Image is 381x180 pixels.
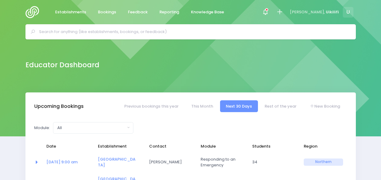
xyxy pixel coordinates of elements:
[34,125,50,131] label: Module:
[50,6,91,18] a: Establishments
[159,9,179,15] span: Reporting
[123,6,153,18] a: Feedback
[145,152,197,172] td: Pasha Royden
[220,100,258,112] a: Next 30 Days
[149,159,189,165] span: [PERSON_NAME]
[155,6,184,18] a: Reporting
[304,143,343,149] span: Region
[252,159,292,165] span: 34
[98,143,137,149] span: Establishment
[57,125,125,131] div: All
[248,152,300,172] td: 34
[98,9,116,15] span: Bookings
[25,61,99,69] h2: Educator Dashboard
[326,9,339,15] span: Uikilifi
[197,152,248,172] td: Responding to an Emergency
[186,6,229,18] a: Knowledge Base
[149,143,189,149] span: Contact
[53,122,133,134] button: All
[46,143,86,149] span: Date
[118,100,184,112] a: Previous bookings this year
[46,159,78,165] a: [DATE] 9:00 am
[303,100,346,112] a: New Booking
[42,152,94,172] td: <a href="https://app.stjis.org.nz/bookings/523775" class="font-weight-bold">18 Sep at 9:00 am</a>
[98,156,135,168] a: [GEOGRAPHIC_DATA]
[201,143,240,149] span: Module
[34,103,84,109] h3: Upcoming Bookings
[93,6,121,18] a: Bookings
[94,152,145,172] td: <a href="https://app.stjis.org.nz/establishments/204290" class="font-weight-bold">Golden Grove Sc...
[25,6,43,18] img: Logo
[128,9,148,15] span: Feedback
[201,156,240,168] span: Responding to an Emergency
[191,9,224,15] span: Knowledge Base
[39,27,347,36] input: Search for anything (like establishments, bookings, or feedback)
[290,9,325,15] span: [PERSON_NAME],
[55,9,86,15] span: Establishments
[252,143,292,149] span: Students
[343,7,353,18] span: U
[304,158,343,166] span: Northern
[300,152,347,172] td: Northern
[185,100,219,112] a: This Month
[259,100,302,112] a: Rest of the year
